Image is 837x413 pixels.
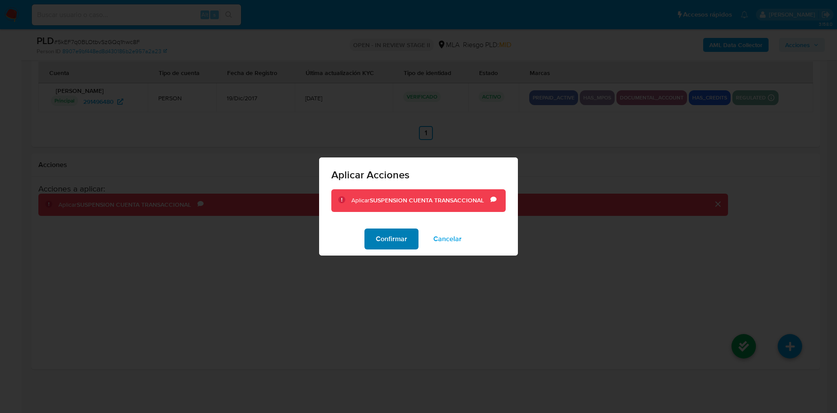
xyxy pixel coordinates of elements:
button: Cancelar [422,229,473,249]
span: Cancelar [433,229,462,249]
b: SUSPENSION CUENTA TRANSACCIONAL [370,196,484,205]
button: Confirmar [364,229,418,249]
span: Aplicar Acciones [331,170,506,180]
div: Aplicar [351,196,490,205]
span: Confirmar [376,229,407,249]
